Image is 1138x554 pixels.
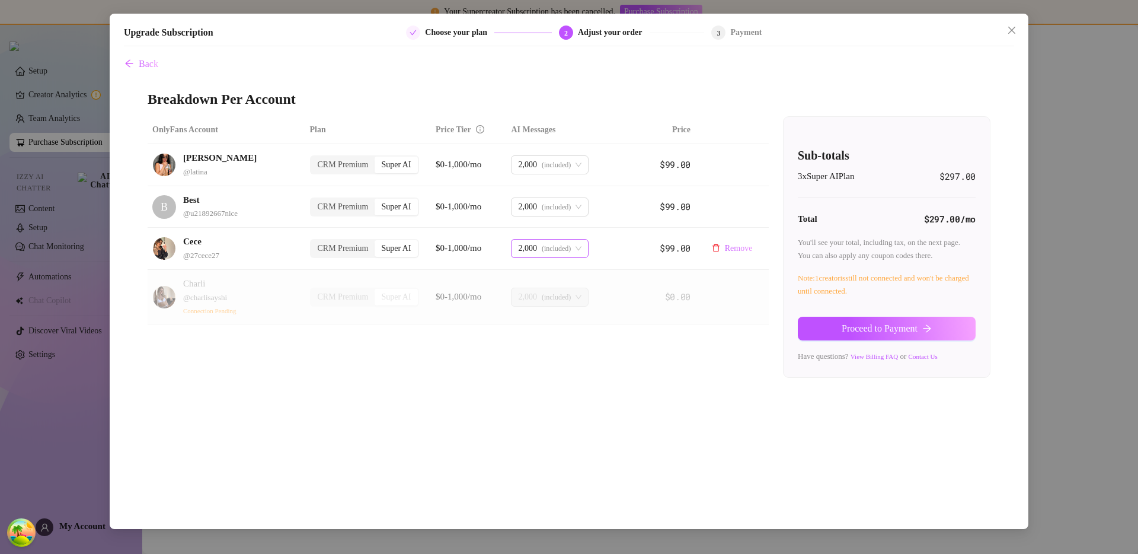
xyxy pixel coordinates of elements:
[798,273,969,295] span: Note: 1 creator is still not connected and won't be charged until connected.
[305,116,431,144] th: Plan
[851,353,898,360] a: View Billing FAQ
[436,243,481,253] span: $0-1,000/mo
[410,29,417,36] span: check
[924,213,976,225] strong: $297.00 /mo
[1002,21,1021,40] button: Close
[922,324,932,333] span: arrow-right
[183,279,206,288] span: Charli
[311,199,375,215] div: CRM Premium
[375,157,417,173] div: Super AI
[311,157,375,173] div: CRM Premium
[660,158,691,170] span: $99.00
[375,199,417,215] div: Super AI
[712,244,720,252] span: delete
[153,286,175,308] img: avatar.jpg
[798,147,976,164] h4: Sub-totals
[702,239,762,258] button: Remove
[183,153,257,163] strong: [PERSON_NAME]
[124,59,134,68] span: arrow-left
[717,29,720,37] span: 3
[183,167,207,176] span: @ latina
[518,156,537,174] span: 2,000
[909,353,938,360] a: Contact Us
[798,170,854,184] span: 3 x Super AI Plan
[798,238,960,260] span: You'll see your total, including tax, on the next page. You can also apply any coupon codes there.
[124,52,159,76] button: Back
[436,160,481,169] span: $0-1,000/mo
[153,154,175,176] img: avatar.jpg
[542,288,571,306] span: (included)
[183,293,227,302] span: @ charlisayshi
[660,242,691,254] span: $99.00
[148,116,305,144] th: OnlyFans Account
[542,156,571,174] span: (included)
[183,209,238,218] span: @ u21892667nice
[518,198,537,216] span: 2,000
[506,116,632,144] th: AI Messages
[564,29,568,37] span: 2
[436,292,481,301] span: $0-1,000/mo
[124,26,213,40] h5: Upgrade Subscription
[476,125,484,133] span: info-circle
[542,198,571,216] span: (included)
[183,195,200,205] strong: Best
[310,288,419,307] div: segmented control
[375,289,417,305] div: Super AI
[311,289,375,305] div: CRM Premium
[9,521,33,545] button: Open Tanstack query devtools
[183,307,236,314] span: Connection Pending
[798,352,938,361] span: Have questions? or
[311,240,375,257] div: CRM Premium
[139,59,158,69] span: Back
[578,26,650,40] div: Adjust your order
[1007,26,1016,35] span: close
[542,240,571,257] span: (included)
[725,244,753,253] span: Remove
[183,251,219,260] span: @ 27cece27
[730,26,762,40] div: Payment
[798,214,817,224] strong: Total
[939,170,976,184] span: $297.00
[161,199,168,215] span: B
[660,200,691,212] span: $99.00
[148,90,990,109] h3: Breakdown Per Account
[425,26,494,40] div: Choose your plan
[436,125,471,134] span: Price Tier
[1002,26,1021,35] span: Close
[798,317,976,340] button: Proceed to Paymentarrow-right
[310,239,419,258] div: segmented control
[436,202,481,211] span: $0-1,000/mo
[153,237,175,260] img: avatar.jpg
[375,240,417,257] div: Super AI
[310,198,419,216] div: segmented control
[183,237,202,246] strong: Cece
[842,323,918,334] span: Proceed to Payment
[310,155,419,174] div: segmented control
[518,288,537,306] span: 2,000
[518,240,537,257] span: 2,000
[632,116,695,144] th: Price
[665,291,691,303] span: $0.00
